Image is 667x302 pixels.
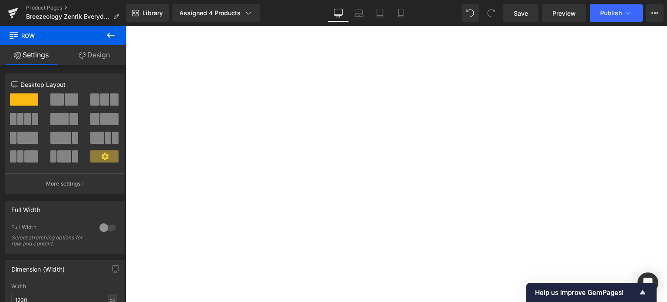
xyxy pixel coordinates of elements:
a: Tablet [370,4,390,22]
span: Help us improve GemPages! [535,289,637,297]
div: Full Width [11,201,40,213]
div: Open Intercom Messenger [637,272,658,293]
p: More settings [46,180,81,188]
span: Breezeology Zenrik Everyday [26,13,109,20]
button: Redo [482,4,500,22]
div: Dimension (Width) [11,261,65,273]
span: Publish [600,10,622,17]
button: More [646,4,664,22]
span: Preview [552,9,576,18]
span: Row [9,26,96,45]
a: Mobile [390,4,411,22]
div: Full Width [11,224,91,233]
a: Preview [542,4,586,22]
button: Undo [462,4,479,22]
button: Publish [590,4,643,22]
a: New Library [126,4,169,22]
a: Desktop [328,4,349,22]
button: More settings [5,173,124,194]
div: Select stretching options for row and content. [11,235,89,247]
button: Show survey - Help us improve GemPages! [535,287,648,298]
span: Save [514,9,528,18]
div: Width [11,283,118,289]
a: Laptop [349,4,370,22]
span: Library [142,9,163,17]
a: Product Pages [26,4,126,11]
a: Design [63,45,126,65]
p: Desktop Layout [11,80,118,89]
div: Assigned 4 Products [179,9,253,17]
